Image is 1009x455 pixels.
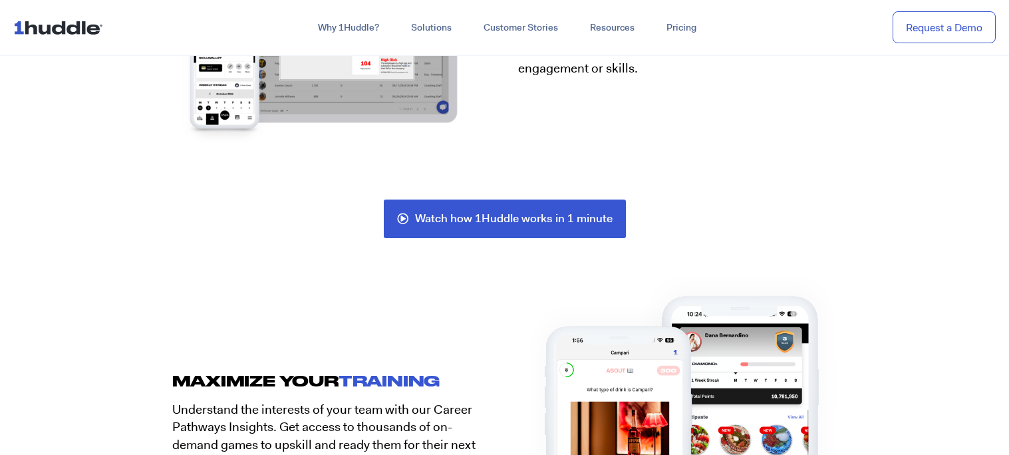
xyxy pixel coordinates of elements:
[384,200,626,238] a: Watch how 1Huddle works in 1 minute
[172,371,505,390] h2: MAXIMIZE YOUR
[650,16,712,40] a: Pricing
[415,213,613,225] span: Watch how 1Huddle works in 1 minute
[339,373,440,389] span: Training
[13,15,108,40] img: ...
[468,16,574,40] a: Customer Stories
[893,11,996,44] a: Request a Demo
[302,16,395,40] a: Why 1Huddle?
[395,16,468,40] a: Solutions
[574,16,650,40] a: Resources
